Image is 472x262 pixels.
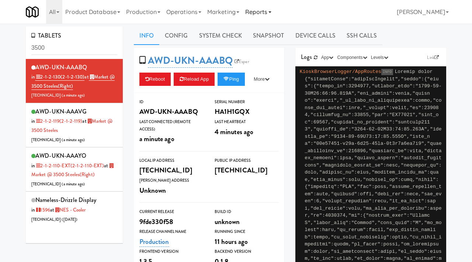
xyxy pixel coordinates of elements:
div: Backend Version [215,248,279,255]
a: AWD-UKN-AAABQ [148,53,233,68]
span: in [31,118,82,125]
div: Local IP Address [139,157,204,164]
button: Levels [369,54,390,61]
span: [DATE] [63,217,76,222]
a: Link [425,54,441,61]
span: at [50,206,86,213]
div: [PERSON_NAME] Address [139,177,204,184]
a: 2-1-2-119(2-1-2-119) [35,118,82,125]
span: a minute ago [63,181,83,187]
a: Info [134,27,159,45]
span: (2-1-2-110-EXT) [70,162,104,169]
span: at [31,73,115,90]
span: TABLETS [31,31,61,40]
a: 2-1-2-130(2-1-2-130) [35,73,84,81]
span: 11 hours ago [215,237,248,247]
li: nameless-drizzle Displayin 1596at NES - Cooler[TECHNICAL_ID] ([DATE]) [26,192,123,227]
div: Frontend Version [139,248,204,255]
span: INFO [381,69,393,75]
img: Micromart [26,6,39,18]
div: [TECHNICAL_ID] [139,164,204,177]
a: System Check [194,27,247,45]
input: Search tablets [31,41,117,55]
a: 2-1-2-110-EXT(2-1-2-110-EXT) [35,162,104,169]
li: AWD-UKN-AAAYOin 2-1-2-110-EXT(2-1-2-110-EXT)at Market @ 3500 Steeles(Right)[TECHNICAL_ID] (a minu... [26,147,123,192]
span: 4 minutes ago [215,127,253,137]
span: in [31,73,84,81]
div: Public IP Address [215,157,279,164]
span: [TECHNICAL_ID] ( ) [31,217,77,222]
div: HA1H1GQX [215,105,279,118]
div: Last Heartbeat [215,118,279,126]
span: in [31,206,50,213]
span: AWD-UKN-AAAYO [35,151,86,160]
span: Logs [301,53,312,61]
div: Last Connected (Remote Access) [139,118,204,133]
a: Market @ 3500 Steeles(Right) [31,73,115,90]
button: Components [336,54,369,61]
a: Device Calls [290,27,341,45]
div: ID [139,98,204,106]
span: a minute ago [63,137,83,143]
span: at [31,118,112,134]
div: Unknown [139,184,204,197]
span: (2-1-2-130) [60,73,84,80]
span: [TECHNICAL_ID] ( ) [31,181,85,187]
span: in [31,162,104,169]
span: a minute ago [63,92,83,98]
span: KioskBrowserLogger/AppRoutes [300,69,381,74]
div: Build Id [215,208,279,216]
div: [TECHNICAL_ID] [215,164,279,177]
li: AWD-UKN-AAAVGin 2-1-2-119(2-1-2-119)at Market @ 3500 Steeles[TECHNICAL_ID] (a minute ago) [26,103,123,147]
button: App [319,54,336,61]
div: unknown [215,216,279,228]
a: 1596 [35,206,50,213]
button: Reboot [139,73,171,86]
span: a minute ago [139,134,174,144]
div: Running Since [215,228,279,235]
span: AWD-UKN-AAAVG [35,107,87,116]
div: 9fde330f58 [139,216,204,228]
button: Ping [218,73,245,86]
button: Reload App [174,73,215,86]
a: SSH Calls [341,27,382,45]
div: AWD-UKN-AAABQ [139,105,204,118]
a: Production [139,237,169,247]
span: AWD-UKN-AAABQ [35,63,87,71]
div: Serial Number [215,98,279,106]
span: (2-1-2-119) [59,118,82,125]
a: Snapshot [247,27,290,45]
div: Release Channel Name [139,228,204,235]
span: nameless-drizzle Display [35,196,96,204]
span: [TECHNICAL_ID] ( ) [31,137,85,143]
span: [TECHNICAL_ID] ( ) [31,92,85,98]
a: NES - Cooler [54,206,86,213]
a: Market @ 3500 Steeles [31,118,112,134]
a: Esper [233,58,251,65]
li: AWD-UKN-AAABQin 2-1-2-130(2-1-2-130)at Market @ 3500 Steeles(Right)[TECHNICAL_ID] (a minute ago) [26,59,123,103]
div: Current Release [139,208,204,216]
button: More [248,73,275,86]
a: Config [159,27,194,45]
